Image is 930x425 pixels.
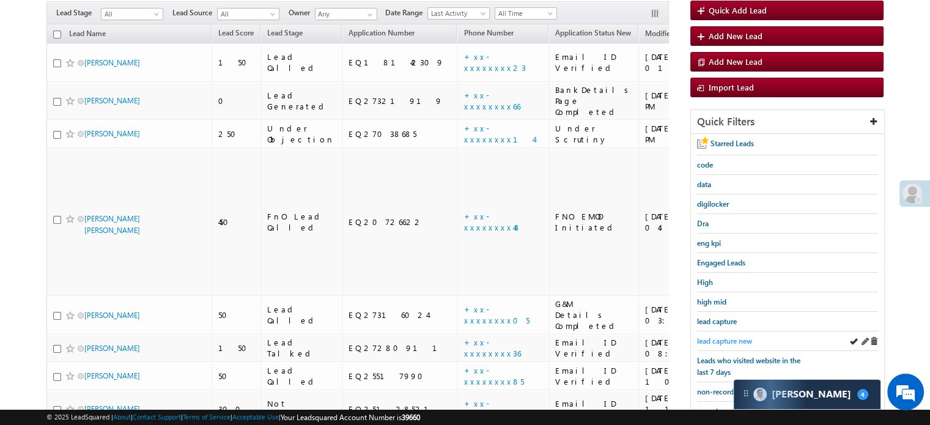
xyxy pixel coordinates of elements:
div: [DATE] 10:55 PM [645,365,734,387]
span: Date Range [385,7,427,18]
div: [DATE] 08:10 AM [645,337,734,359]
div: 450 [218,216,255,227]
div: Email ID Verified [555,51,633,73]
a: Lead Score [212,26,260,42]
a: Application Status New [549,26,637,42]
span: Starred Leads [710,139,754,148]
div: 300 [218,404,255,415]
span: Lead Stage [267,28,303,37]
a: All [217,8,279,20]
div: EQ18142309 [349,57,452,68]
span: Phone Number [463,28,513,37]
a: +xx-xxxxxxxx85 [463,365,523,386]
span: Lead Source [172,7,217,18]
div: Under Scrutiny [555,123,633,145]
div: EQ27038685 [349,128,452,139]
input: Check all records [53,31,61,39]
span: non-recording [697,387,744,396]
span: lead capture [697,317,737,326]
span: Last Activity [428,8,486,19]
div: EQ27280911 [349,342,452,353]
span: lead capture new [697,336,752,346]
a: Terms of Service [183,413,231,421]
div: EQ25128521 [349,404,452,415]
span: data [697,180,711,189]
div: 250 [218,128,255,139]
div: Lead Called [267,365,336,387]
img: carter-drag [741,388,751,398]
a: About [113,413,131,421]
div: EQ20726622 [349,216,452,227]
a: [PERSON_NAME] [84,58,140,67]
a: +xx-xxxxxxxx14 [463,123,533,144]
span: high mid [697,297,726,306]
div: [DATE] 08:44 PM [645,90,734,112]
span: Add New Lead [709,56,762,67]
a: +xx-xxxxxxxx05 [463,304,529,325]
span: Dra [697,219,709,228]
span: code [697,160,713,169]
div: Quick Filters [691,110,884,134]
a: Last Activity [427,7,490,20]
span: Owner [289,7,315,18]
div: 150 [218,57,255,68]
div: Not Interested [267,398,336,420]
div: Email ID Verified [555,365,633,387]
span: Application Number [349,28,415,37]
div: Email ID Verified [555,398,633,420]
a: [PERSON_NAME] [84,344,140,353]
div: G&M Details Completed [555,298,633,331]
div: EQ27316024 [349,309,452,320]
a: +xx-xxxxxxxx63 [463,398,520,419]
span: organic [697,407,721,416]
a: [PERSON_NAME] [84,371,140,380]
div: FnO Lead Called [267,211,336,233]
div: Lead Talked [267,337,336,359]
div: 150 [218,342,255,353]
span: High [697,278,713,287]
span: digilocker [697,199,729,209]
a: Lead Name [63,27,112,43]
a: Contact Support [133,413,181,421]
a: Application Number [342,26,421,42]
div: [DATE] 04:11 PM [645,211,734,233]
div: BankDetails Page Completed [555,84,633,117]
div: carter-dragCarter[PERSON_NAME]4 [733,379,881,410]
div: Lead Generated [267,90,336,112]
div: 50 [218,371,255,382]
div: [DATE] 01:05 AM [645,51,734,73]
a: Acceptable Use [232,413,279,421]
div: 0 [218,95,255,106]
a: [PERSON_NAME] [PERSON_NAME] [84,214,140,235]
div: FNO EMOD Initiated [555,211,633,233]
span: Lead Stage [56,7,101,18]
a: All [101,8,163,20]
span: 4 [857,389,868,400]
div: Email ID Verified [555,337,633,359]
a: [PERSON_NAME] [84,96,140,105]
span: Lead Score [218,28,254,37]
span: Application Status New [555,28,631,37]
span: 39660 [402,413,420,422]
a: +xx-xxxxxxxx36 [463,337,520,358]
div: [DATE] 03:31 PM [645,304,734,326]
span: All Time [495,8,553,19]
span: All [218,9,276,20]
a: Show All Items [361,9,376,21]
span: eng kpi [697,238,721,248]
a: [PERSON_NAME] [84,311,140,320]
div: Lead Called [267,51,336,73]
span: Leads who visited website in the last 7 days [697,356,800,377]
span: © 2025 LeadSquared | | | | | [46,412,420,423]
div: 50 [218,309,255,320]
span: Quick Add Lead [709,5,767,15]
a: +xx-xxxxxxxx23 [463,51,525,73]
a: [PERSON_NAME] [84,129,140,138]
div: EQ27321919 [349,95,452,106]
a: +xx-xxxxxxxx66 [463,90,520,111]
a: Phone Number [457,26,519,42]
a: Lead Stage [261,26,309,42]
a: All Time [495,7,557,20]
input: Type to Search [315,8,377,20]
span: Engaged Leads [697,258,745,267]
